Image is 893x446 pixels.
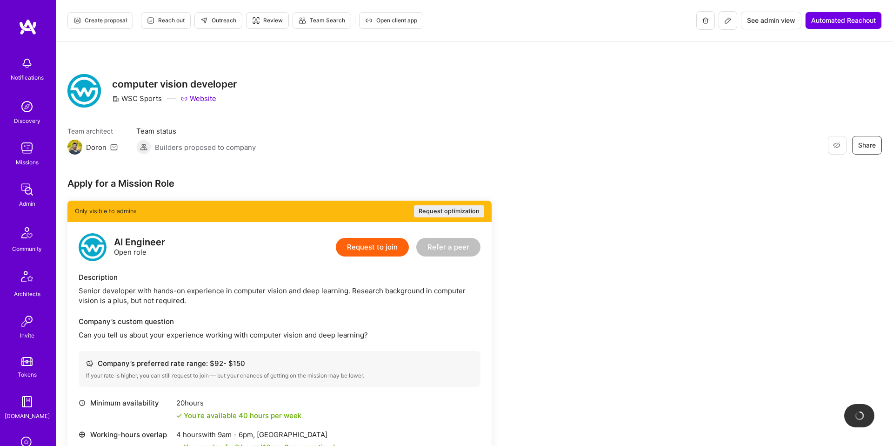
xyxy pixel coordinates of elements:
img: loading [853,409,866,422]
span: Review [252,16,283,25]
i: icon Mail [110,143,118,151]
span: Automated Reachout [811,16,876,25]
span: Builders proposed to company [155,142,256,152]
div: Working-hours overlap [79,430,172,439]
img: logo [79,233,107,261]
i: icon Proposal [73,17,81,24]
span: See admin view [747,16,795,25]
button: Open client app [359,12,423,29]
div: WSC Sports [112,94,162,103]
div: Minimum availability [79,398,172,408]
div: [DOMAIN_NAME] [5,411,50,421]
div: 20 hours [176,398,301,408]
button: Refer a peer [416,238,480,257]
i: icon Check [176,413,182,419]
div: Notifications [11,73,44,82]
button: Review [246,12,289,29]
div: Missions [16,157,39,167]
img: Company Logo [67,74,101,108]
button: Request to join [336,238,409,257]
span: 9am - 6pm , [216,430,257,439]
span: Team Search [299,16,345,25]
span: Team status [136,126,256,136]
div: Senior developer with hands-on experience in computer vision and deep learning. Research backgrou... [79,286,480,305]
img: Architects [16,267,38,289]
div: Company’s custom question [79,317,480,326]
div: AI Engineer [114,237,165,247]
img: teamwork [18,139,36,157]
img: admin teamwork [18,180,36,199]
div: Invite [20,331,34,340]
span: Create proposal [73,16,127,25]
img: Builders proposed to company [136,140,151,155]
i: icon World [79,431,86,438]
i: icon Clock [79,399,86,406]
button: Outreach [194,12,242,29]
div: You're available 40 hours per week [176,411,301,420]
span: Reach out [147,16,185,25]
button: Team Search [293,12,351,29]
img: Team Architect [67,140,82,155]
i: icon CompanyGray [112,95,120,102]
i: icon Targeter [252,17,260,24]
div: Only visible to admins [67,201,492,222]
div: Doron [86,142,107,152]
img: discovery [18,97,36,116]
button: Request optimization [414,205,484,217]
div: Discovery [14,116,40,126]
div: Community [12,244,42,254]
div: Open role [114,237,165,257]
img: Invite [18,312,36,331]
div: Apply for a Mission Role [67,177,492,189]
div: Description [79,272,480,282]
span: Outreach [200,16,236,25]
span: Share [858,141,876,150]
i: icon Cash [86,360,93,367]
button: Reach out [141,12,191,29]
div: Architects [14,289,40,299]
span: Team architect [67,126,118,136]
div: 4 hours with [GEOGRAPHIC_DATA] [176,430,336,439]
img: guide book [18,392,36,411]
img: bell [18,54,36,73]
button: See admin view [741,12,801,29]
div: If your rate is higher, you can still request to join — but your chances of getting on the missio... [86,372,473,379]
button: Automated Reachout [805,12,882,29]
a: Website [180,94,216,103]
i: icon EyeClosed [833,142,840,149]
div: Admin [19,199,35,209]
h3: computer vision developer [112,78,237,90]
img: Community [16,222,38,244]
button: Share [852,136,882,155]
span: Open client app [365,16,417,25]
img: tokens [21,357,33,366]
button: Create proposal [67,12,133,29]
p: Can you tell us about your experience working with computer vision and deep learning? [79,330,480,340]
div: Company’s preferred rate range: $ 92 - $ 150 [86,358,473,368]
div: Tokens [18,370,37,379]
img: logo [19,19,37,35]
